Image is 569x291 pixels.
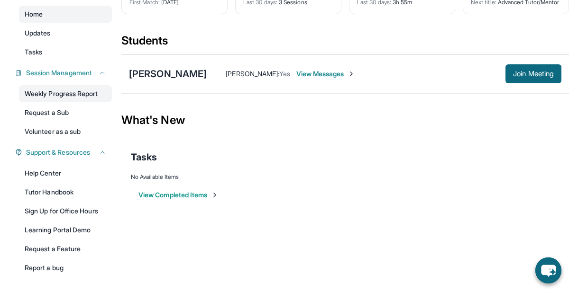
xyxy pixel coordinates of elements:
span: Tasks [131,150,157,164]
a: Request a Feature [19,240,112,257]
img: Chevron-Right [348,70,355,78]
span: Support & Resources [26,148,90,157]
div: Students [121,33,569,54]
div: [PERSON_NAME] [129,67,207,80]
a: Sign Up for Office Hours [19,203,112,220]
a: Report a bug [19,259,112,276]
a: Learning Portal Demo [19,221,112,238]
span: Tasks [25,47,42,57]
div: What's New [121,99,569,141]
a: Request a Sub [19,104,112,121]
button: View Completed Items [138,190,219,200]
a: Help Center [19,165,112,182]
button: Support & Resources [22,148,106,157]
a: Weekly Progress Report [19,85,112,102]
button: Session Management [22,68,106,78]
span: Updates [25,28,51,38]
button: Join Meeting [505,64,561,83]
span: [PERSON_NAME] : [226,70,279,78]
span: Yes [279,70,290,78]
a: Tasks [19,44,112,61]
button: chat-button [535,257,561,283]
span: Home [25,9,43,19]
a: Volunteer as a sub [19,123,112,140]
a: Tutor Handbook [19,184,112,201]
span: View Messages [296,69,356,79]
a: Updates [19,25,112,42]
a: Home [19,6,112,23]
span: Join Meeting [513,71,554,77]
span: Session Management [26,68,92,78]
div: No Available Items [131,173,560,181]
